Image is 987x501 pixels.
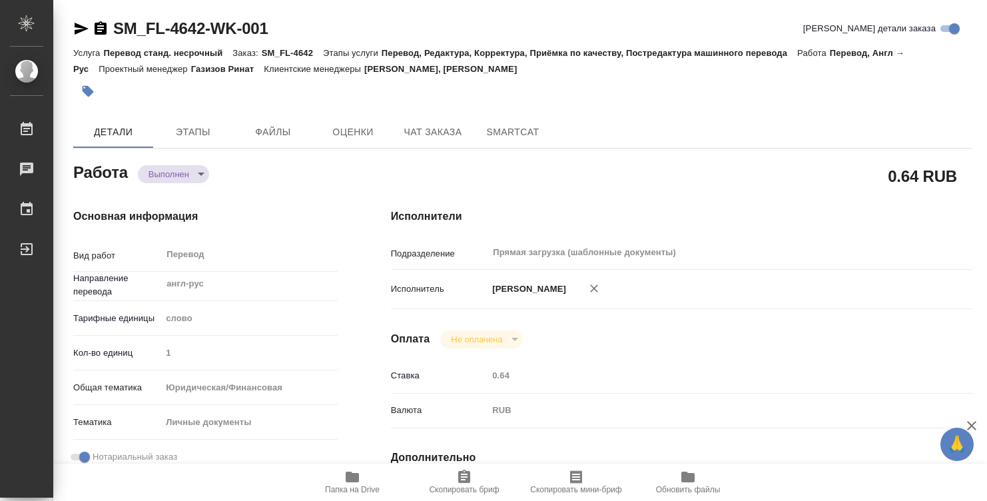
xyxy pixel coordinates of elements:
[579,274,609,303] button: Удалить исполнителя
[325,485,380,494] span: Папка на Drive
[391,247,488,260] p: Подразделение
[391,209,972,225] h4: Исполнители
[73,21,89,37] button: Скопировать ссылку для ЯМессенджера
[93,21,109,37] button: Скопировать ссылку
[296,464,408,501] button: Папка на Drive
[530,485,621,494] span: Скопировать мини-бриф
[440,330,522,348] div: Выполнен
[391,331,430,347] h4: Оплата
[99,64,190,74] p: Проектный менеджер
[803,22,936,35] span: [PERSON_NAME] детали заказа
[429,485,499,494] span: Скопировать бриф
[408,464,520,501] button: Скопировать бриф
[391,404,488,417] p: Валюта
[73,48,103,58] p: Услуга
[191,64,264,74] p: Газизов Ринат
[232,48,261,58] p: Заказ:
[321,124,385,141] span: Оценки
[73,346,161,360] p: Кол-во единиц
[73,272,161,298] p: Направление перевода
[264,64,364,74] p: Клиентские менеджеры
[81,124,145,141] span: Детали
[382,48,797,58] p: Перевод, Редактура, Корректура, Приёмка по качеству, Постредактура машинного перевода
[73,416,161,429] p: Тематика
[161,343,337,362] input: Пустое поле
[940,428,974,461] button: 🙏
[391,450,972,466] h4: Дополнительно
[888,165,957,187] h2: 0.64 RUB
[488,399,924,422] div: RUB
[401,124,465,141] span: Чат заказа
[488,282,566,296] p: [PERSON_NAME]
[73,159,128,183] h2: Работа
[391,369,488,382] p: Ставка
[73,381,161,394] p: Общая тематика
[262,48,323,58] p: SM_FL-4642
[481,124,545,141] span: SmartCat
[946,430,968,458] span: 🙏
[103,48,232,58] p: Перевод станд. несрочный
[241,124,305,141] span: Файлы
[138,165,209,183] div: Выполнен
[323,48,382,58] p: Этапы услуги
[93,450,177,464] span: Нотариальный заказ
[447,334,506,345] button: Не оплачена
[145,169,193,180] button: Выполнен
[520,464,632,501] button: Скопировать мини-бриф
[656,485,721,494] span: Обновить файлы
[161,124,225,141] span: Этапы
[391,282,488,296] p: Исполнитель
[364,64,527,74] p: [PERSON_NAME], [PERSON_NAME]
[797,48,830,58] p: Работа
[73,312,161,325] p: Тарифные единицы
[73,249,161,262] p: Вид работ
[73,209,338,225] h4: Основная информация
[161,411,337,434] div: Личные документы
[161,307,337,330] div: слово
[632,464,744,501] button: Обновить файлы
[161,376,337,399] div: Юридическая/Финансовая
[73,77,103,106] button: Добавить тэг
[488,366,924,385] input: Пустое поле
[113,19,268,37] a: SM_FL-4642-WK-001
